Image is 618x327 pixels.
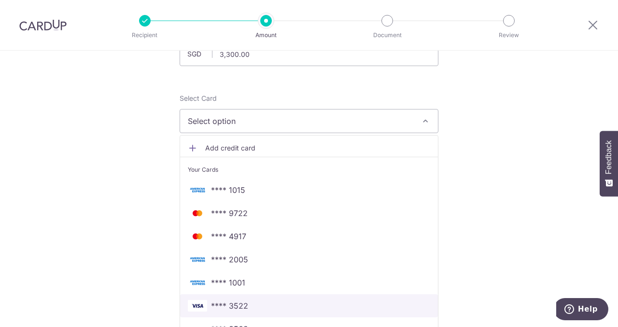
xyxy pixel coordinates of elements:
img: AMEX [188,184,207,196]
button: Feedback - Show survey [600,131,618,196]
span: Your Cards [188,165,218,175]
img: MASTERCARD [188,231,207,242]
p: Recipient [109,30,181,40]
img: AMEX [188,254,207,265]
iframe: Opens a widget where you can find more information [556,298,608,322]
button: Select option [180,109,438,133]
span: Feedback [604,140,613,174]
img: AMEX [188,277,207,288]
a: Add credit card [180,139,438,157]
img: CardUp [19,19,67,31]
input: 0.00 [180,42,438,66]
span: SGD [187,49,212,59]
span: translation missing: en.payables.payment_networks.credit_card.summary.labels.select_card [180,94,217,102]
span: Add credit card [205,143,430,153]
p: Amount [230,30,302,40]
img: VISA [188,300,207,312]
img: MASTERCARD [188,207,207,219]
span: Select option [188,115,413,127]
p: Document [351,30,423,40]
p: Review [473,30,545,40]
